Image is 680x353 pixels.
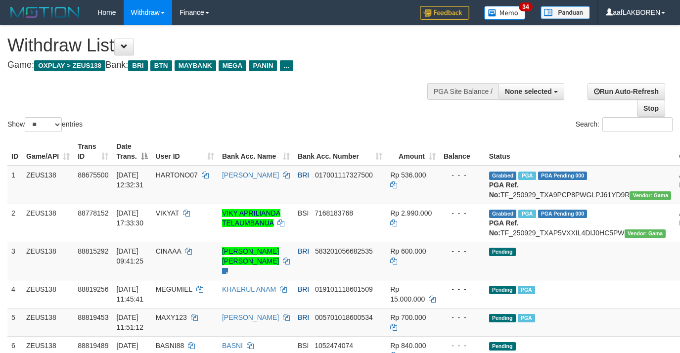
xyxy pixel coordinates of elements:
[390,209,432,217] span: Rp 2.990.000
[420,6,469,20] img: Feedback.jpg
[298,285,309,293] span: BRI
[116,285,143,303] span: [DATE] 11:45:41
[156,247,181,255] span: CINAAA
[156,171,198,179] span: HARTONO07
[7,242,22,280] td: 3
[444,208,481,218] div: - - -
[489,314,516,322] span: Pending
[7,117,83,132] label: Show entries
[315,285,373,293] span: Copy 019101118601509 to clipboard
[222,342,243,350] a: BASNI
[440,137,485,166] th: Balance
[630,191,671,200] span: Vendor URL: https://trx31.1velocity.biz
[128,60,147,71] span: BRI
[390,342,426,350] span: Rp 840.000
[444,246,481,256] div: - - -
[444,341,481,351] div: - - -
[390,171,426,179] span: Rp 536.000
[518,172,536,180] span: Marked by aaftrukkakada
[485,137,676,166] th: Status
[116,313,143,331] span: [DATE] 11:51:12
[7,137,22,166] th: ID
[222,247,279,265] a: [PERSON_NAME] [PERSON_NAME]
[386,137,440,166] th: Amount: activate to sort column ascending
[390,313,426,321] span: Rp 700.000
[541,6,590,19] img: panduan.png
[444,170,481,180] div: - - -
[518,210,536,218] span: Marked by aafchomsokheang
[25,117,62,132] select: Showentries
[22,242,74,280] td: ZEUS138
[74,137,112,166] th: Trans ID: activate to sort column ascending
[298,313,309,321] span: BRI
[156,342,184,350] span: BASNI88
[519,2,532,11] span: 34
[116,171,143,189] span: [DATE] 12:32:31
[7,280,22,308] td: 4
[427,83,499,100] div: PGA Site Balance /
[390,247,426,255] span: Rp 600.000
[298,247,309,255] span: BRI
[175,60,216,71] span: MAYBANK
[298,171,309,179] span: BRI
[499,83,564,100] button: None selected
[444,284,481,294] div: - - -
[249,60,277,71] span: PANIN
[489,181,519,199] b: PGA Ref. No:
[489,248,516,256] span: Pending
[484,6,526,20] img: Button%20Memo.svg
[22,166,74,204] td: ZEUS138
[489,286,516,294] span: Pending
[576,117,673,132] label: Search:
[315,171,373,179] span: Copy 017001117327500 to clipboard
[150,60,172,71] span: BTN
[485,204,676,242] td: TF_250929_TXAP5VXXIL4DIJ0HC5PW
[489,210,517,218] span: Grabbed
[116,247,143,265] span: [DATE] 09:41:25
[78,285,108,293] span: 88819256
[518,286,535,294] span: Marked by aafsolysreylen
[489,172,517,180] span: Grabbed
[315,247,373,255] span: Copy 583201056682535 to clipboard
[298,342,309,350] span: BSI
[222,171,279,179] a: [PERSON_NAME]
[112,137,151,166] th: Date Trans.: activate to sort column descending
[218,137,294,166] th: Bank Acc. Name: activate to sort column ascending
[485,166,676,204] td: TF_250929_TXA9PCP8PWGLPJ61YD9R
[7,166,22,204] td: 1
[7,204,22,242] td: 2
[22,204,74,242] td: ZEUS138
[156,313,187,321] span: MAXY123
[489,219,519,237] b: PGA Ref. No:
[315,342,353,350] span: Copy 1052474074 to clipboard
[34,60,105,71] span: OXPLAY > ZEUS138
[505,88,552,95] span: None selected
[116,209,143,227] span: [DATE] 17:33:30
[390,285,425,303] span: Rp 15.000.000
[538,210,588,218] span: PGA Pending
[298,209,309,217] span: BSI
[280,60,293,71] span: ...
[315,313,373,321] span: Copy 005701018600534 to clipboard
[315,209,353,217] span: Copy 7168183768 to clipboard
[22,308,74,336] td: ZEUS138
[78,209,108,217] span: 88778152
[444,312,481,322] div: - - -
[538,172,588,180] span: PGA Pending
[7,5,83,20] img: MOTION_logo.png
[156,285,192,293] span: MEGUMIEL
[78,313,108,321] span: 88819453
[7,308,22,336] td: 5
[22,280,74,308] td: ZEUS138
[588,83,665,100] a: Run Auto-Refresh
[78,171,108,179] span: 88675500
[152,137,218,166] th: User ID: activate to sort column ascending
[518,314,535,322] span: Marked by aafsolysreylen
[222,313,279,321] a: [PERSON_NAME]
[78,247,108,255] span: 88815292
[602,117,673,132] input: Search:
[7,60,444,70] h4: Game: Bank:
[219,60,247,71] span: MEGA
[78,342,108,350] span: 88819489
[489,342,516,351] span: Pending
